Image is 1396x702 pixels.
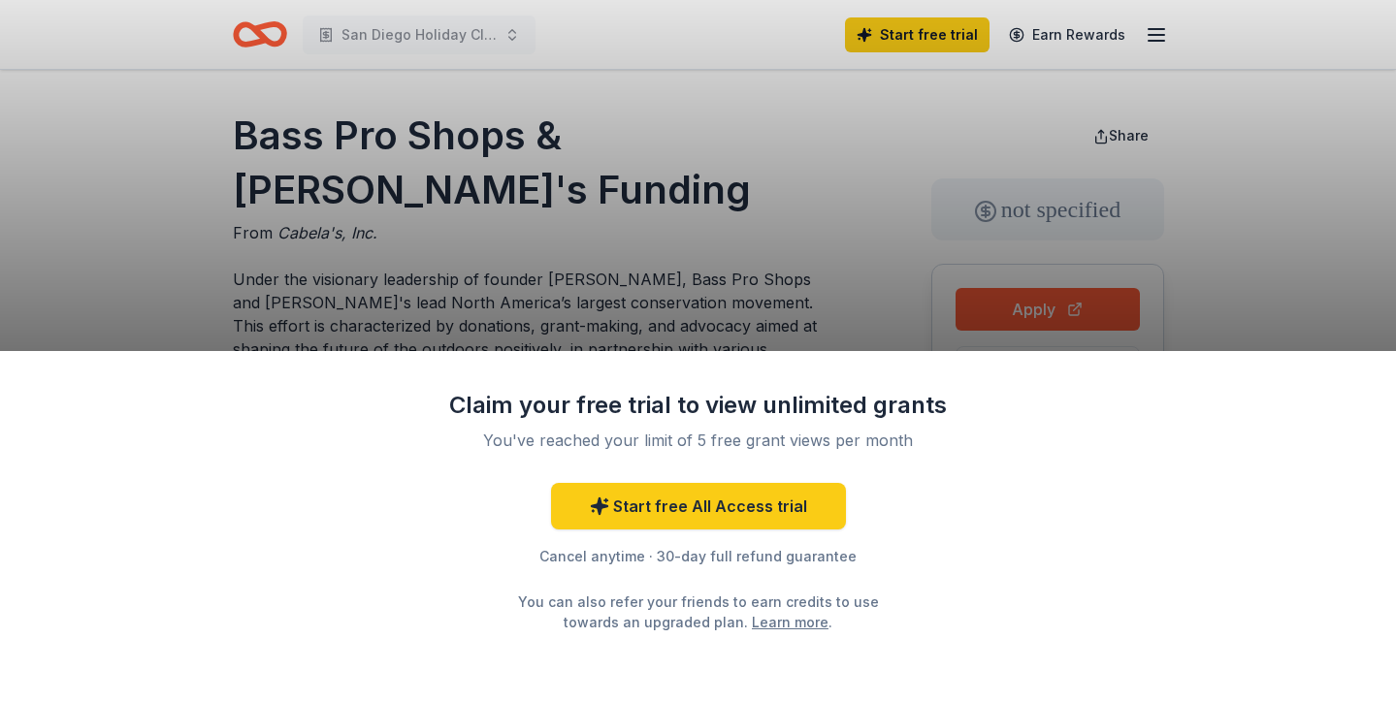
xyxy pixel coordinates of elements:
[551,483,846,529] a: Start free All Access trial
[752,612,828,632] a: Learn more
[446,545,951,568] div: Cancel anytime · 30-day full refund guarantee
[470,429,927,452] div: You've reached your limit of 5 free grant views per month
[501,591,896,632] div: You can also refer your friends to earn credits to use towards an upgraded plan. .
[446,390,951,421] div: Claim your free trial to view unlimited grants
